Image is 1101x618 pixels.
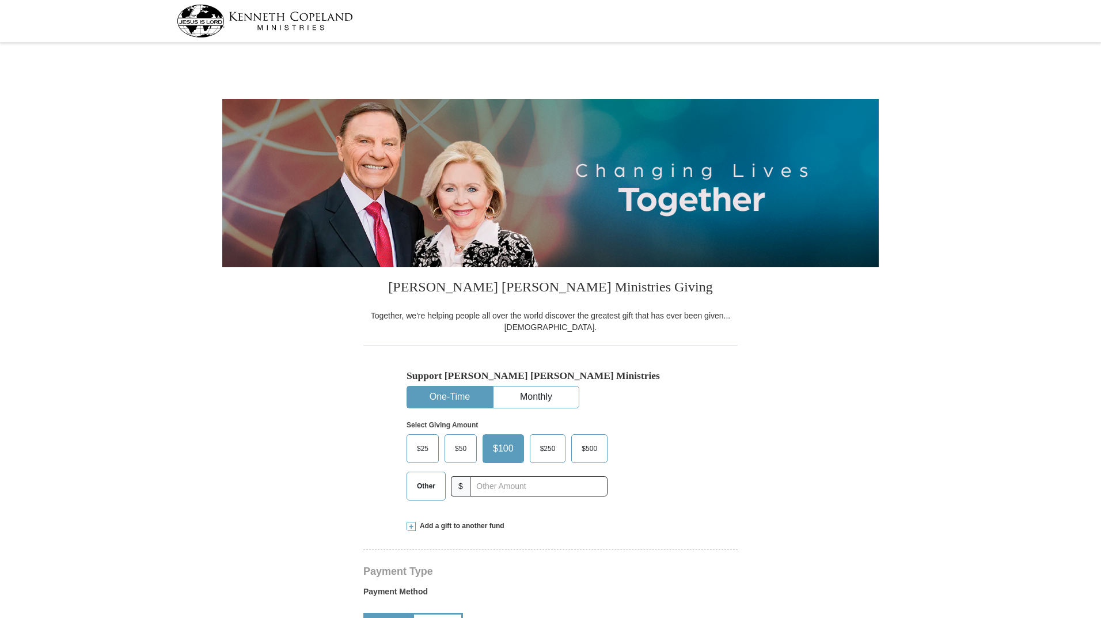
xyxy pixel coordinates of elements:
[177,5,353,37] img: kcm-header-logo.svg
[451,476,470,496] span: $
[493,386,579,408] button: Monthly
[534,440,561,457] span: $250
[363,267,738,310] h3: [PERSON_NAME] [PERSON_NAME] Ministries Giving
[449,440,472,457] span: $50
[576,440,603,457] span: $500
[416,521,504,531] span: Add a gift to another fund
[407,421,478,429] strong: Select Giving Amount
[487,440,519,457] span: $100
[363,310,738,333] div: Together, we're helping people all over the world discover the greatest gift that has ever been g...
[363,567,738,576] h4: Payment Type
[411,477,441,495] span: Other
[411,440,434,457] span: $25
[407,370,694,382] h5: Support [PERSON_NAME] [PERSON_NAME] Ministries
[363,586,738,603] label: Payment Method
[407,386,492,408] button: One-Time
[470,476,608,496] input: Other Amount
